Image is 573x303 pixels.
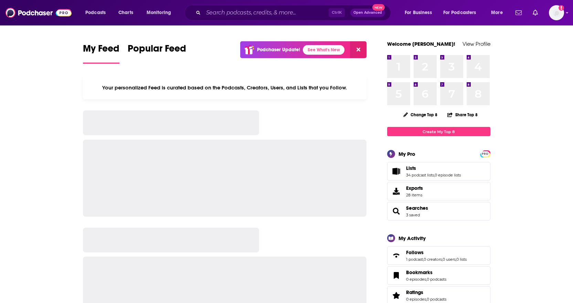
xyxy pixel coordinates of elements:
a: Bookmarks [406,269,446,275]
div: Search podcasts, credits, & more... [191,5,397,21]
input: Search podcasts, credits, & more... [203,7,329,18]
a: My Feed [83,43,119,64]
a: Create My Top 8 [387,127,490,136]
a: Searches [406,205,428,211]
svg: Add a profile image [559,5,564,11]
img: Podchaser - Follow, Share and Rate Podcasts [6,6,72,19]
button: open menu [142,7,180,18]
a: View Profile [463,41,490,47]
span: Ctrl K [329,8,345,17]
div: My Pro [399,151,415,157]
span: Follows [387,246,490,265]
span: For Business [405,8,432,18]
span: My Feed [83,43,119,58]
span: More [491,8,503,18]
span: , [456,257,456,262]
a: 0 lists [456,257,467,262]
span: Bookmarks [406,269,433,275]
span: Ratings [406,289,423,295]
a: Welcome [PERSON_NAME]! [387,41,455,47]
span: Exports [406,185,423,191]
span: Podcasts [85,8,106,18]
a: Lists [390,166,403,176]
div: My Activity [399,235,426,241]
a: Lists [406,165,461,171]
button: open menu [486,7,511,18]
span: Monitoring [147,8,171,18]
span: Bookmarks [387,266,490,285]
a: Ratings [390,291,403,300]
button: Open AdvancedNew [350,9,385,17]
span: PRO [481,151,489,156]
span: Follows [406,249,424,256]
button: Share Top 8 [447,108,478,121]
a: Popular Feed [128,43,186,64]
a: Show notifications dropdown [513,7,524,19]
a: Searches [390,206,403,216]
a: See What's New [303,45,344,55]
span: Exports [390,186,403,196]
a: 0 episode lists [435,173,461,177]
span: Popular Feed [128,43,186,58]
a: 34 podcast lists [406,173,434,177]
a: PRO [481,151,489,156]
a: Ratings [406,289,446,295]
a: 1 podcast [406,257,423,262]
button: Show profile menu [549,5,564,20]
a: 0 episodes [406,297,426,302]
span: 28 items [406,193,423,197]
span: Searches [387,202,490,220]
button: Change Top 8 [399,110,442,119]
a: Exports [387,182,490,201]
span: For Podcasters [443,8,476,18]
span: Logged in as AtriaBooks [549,5,564,20]
img: User Profile [549,5,564,20]
a: 0 episodes [406,277,426,282]
span: , [426,297,427,302]
span: Lists [387,162,490,181]
a: Bookmarks [390,271,403,280]
span: , [426,277,427,282]
a: Follows [390,251,403,260]
button: open menu [439,7,486,18]
p: Podchaser Update! [257,47,300,53]
div: Your personalized Feed is curated based on the Podcasts, Creators, Users, and Lists that you Follow. [83,76,367,99]
a: Charts [114,7,137,18]
a: 0 podcasts [427,297,446,302]
span: Charts [118,8,133,18]
a: 0 creators [424,257,442,262]
span: Open Advanced [353,11,382,14]
a: 0 users [443,257,456,262]
a: 0 podcasts [427,277,446,282]
a: Show notifications dropdown [530,7,541,19]
span: New [372,4,385,11]
button: open menu [400,7,441,18]
span: Lists [406,165,416,171]
button: open menu [81,7,115,18]
a: 3 saved [406,213,420,217]
a: Follows [406,249,467,256]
